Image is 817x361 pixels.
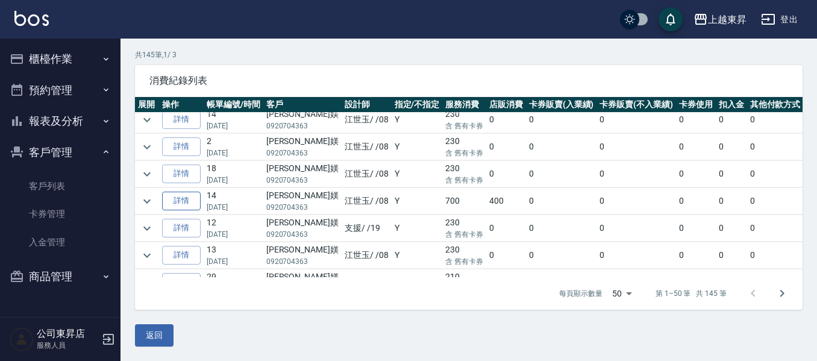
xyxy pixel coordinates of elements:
[37,340,98,351] p: 服務人員
[263,107,342,133] td: [PERSON_NAME]媄
[138,274,156,292] button: expand row
[5,228,116,256] a: 入金管理
[486,134,526,160] td: 0
[138,165,156,183] button: expand row
[162,110,201,129] a: 詳情
[342,97,392,113] th: 設計師
[676,161,716,187] td: 0
[266,256,339,267] p: 0920704363
[756,8,803,31] button: 登出
[162,165,201,183] a: 詳情
[138,192,156,210] button: expand row
[342,215,392,242] td: 支援 / /19
[559,288,603,299] p: 每頁顯示數量
[263,188,342,215] td: [PERSON_NAME]媄
[37,328,98,340] h5: 公司東昇店
[716,97,747,113] th: 扣入金
[392,269,443,296] td: Y
[596,107,676,133] td: 0
[596,161,676,187] td: 0
[162,192,201,210] a: 詳情
[5,261,116,292] button: 商品管理
[716,242,747,269] td: 0
[138,219,156,237] button: expand row
[266,202,339,213] p: 0920704363
[204,188,263,215] td: 14
[526,188,597,215] td: 0
[204,161,263,187] td: 18
[526,97,597,113] th: 卡券販賣(入業績)
[5,200,116,228] a: 卡券管理
[747,107,804,133] td: 0
[442,215,486,242] td: 230
[747,97,804,113] th: 其他付款方式
[162,137,201,156] a: 詳情
[162,219,201,237] a: 詳情
[204,269,263,296] td: 29
[162,246,201,265] a: 詳情
[526,242,597,269] td: 0
[207,229,260,240] p: [DATE]
[486,97,526,113] th: 店販消費
[392,107,443,133] td: Y
[392,161,443,187] td: Y
[747,215,804,242] td: 0
[342,134,392,160] td: 江世玉 / /08
[596,242,676,269] td: 0
[659,7,683,31] button: save
[5,75,116,106] button: 預約管理
[5,137,116,168] button: 客戶管理
[204,97,263,113] th: 帳單編號/時間
[596,188,676,215] td: 0
[596,215,676,242] td: 0
[676,97,716,113] th: 卡券使用
[159,97,204,113] th: 操作
[207,202,260,213] p: [DATE]
[263,97,342,113] th: 客戶
[747,269,804,296] td: 0
[596,269,676,296] td: 0
[342,188,392,215] td: 江世玉 / /08
[207,256,260,267] p: [DATE]
[207,121,260,131] p: [DATE]
[676,107,716,133] td: 0
[526,107,597,133] td: 0
[442,97,486,113] th: 服務消費
[263,161,342,187] td: [PERSON_NAME]媄
[342,107,392,133] td: 江世玉 / /08
[747,242,804,269] td: 0
[442,134,486,160] td: 230
[204,107,263,133] td: 14
[716,188,747,215] td: 0
[486,188,526,215] td: 400
[10,327,34,351] img: Person
[656,288,727,299] p: 第 1–50 筆 共 145 筆
[716,107,747,133] td: 0
[768,279,797,308] button: Go to next page
[747,134,804,160] td: 0
[138,111,156,129] button: expand row
[135,97,159,113] th: 展開
[526,134,597,160] td: 0
[342,269,392,296] td: 江世玉 / /08
[135,324,174,347] button: 返回
[596,97,676,113] th: 卡券販賣(不入業績)
[486,107,526,133] td: 0
[442,269,486,296] td: 210
[342,242,392,269] td: 江世玉 / /08
[138,246,156,265] button: expand row
[149,75,788,87] span: 消費紀錄列表
[716,134,747,160] td: 0
[342,161,392,187] td: 江世玉 / /08
[596,134,676,160] td: 0
[445,229,483,240] p: 含 舊有卡券
[266,175,339,186] p: 0920704363
[526,269,597,296] td: 0
[5,105,116,137] button: 報表及分析
[207,175,260,186] p: [DATE]
[14,11,49,26] img: Logo
[445,121,483,131] p: 含 舊有卡券
[162,273,201,292] a: 詳情
[207,148,260,159] p: [DATE]
[445,148,483,159] p: 含 舊有卡券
